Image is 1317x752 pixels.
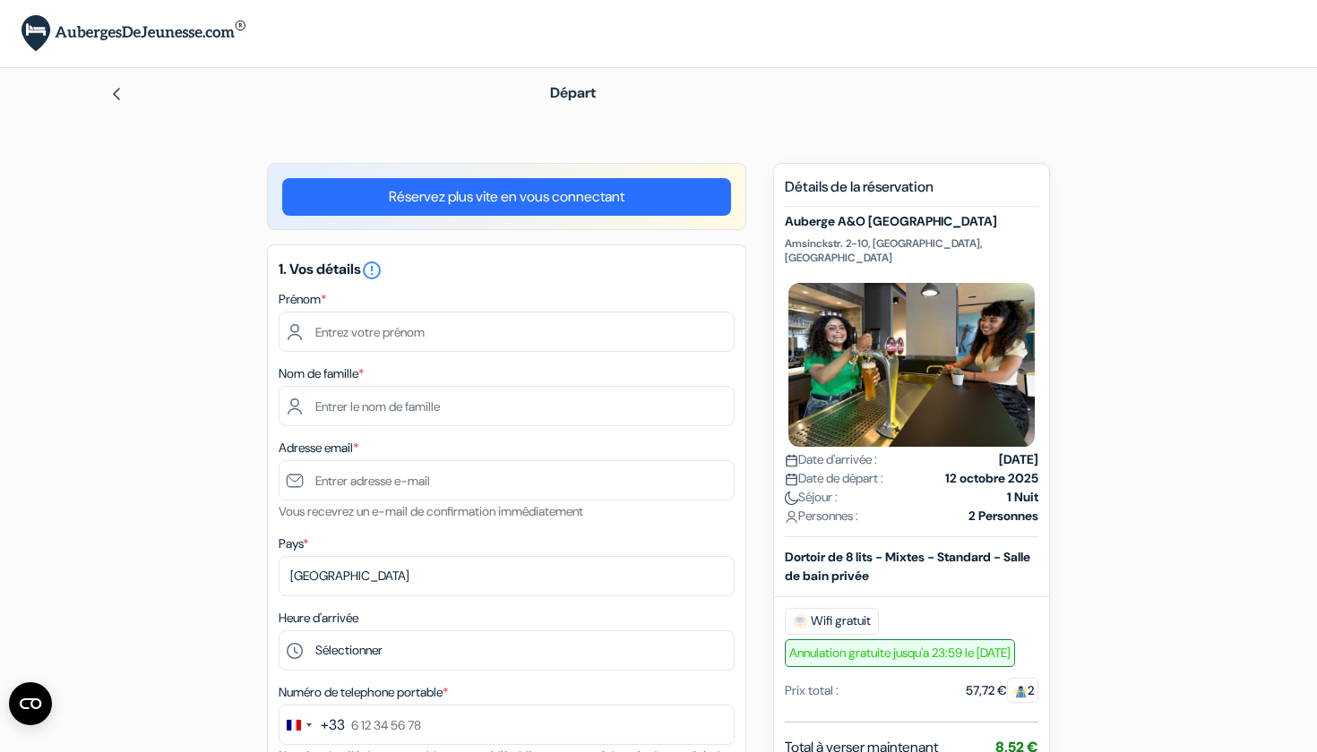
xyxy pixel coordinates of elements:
strong: 12 octobre 2025 [945,469,1038,488]
img: AubergesDeJeunesse.com [22,15,245,52]
input: Entrer adresse e-mail [279,460,735,500]
button: Change country, selected France (+33) [280,705,345,744]
small: Vous recevrez un e-mail de confirmation immédiatement [279,503,583,519]
label: Pays [279,534,308,553]
label: Heure d'arrivée [279,609,358,628]
img: user_icon.svg [785,510,798,524]
a: Réservez plus vite en vous connectant [282,178,731,216]
span: Personnes : [785,507,858,526]
i: error_outline [361,260,383,281]
h5: 1. Vos détails [279,260,735,281]
p: Amsinckstr. 2-10, [GEOGRAPHIC_DATA], [GEOGRAPHIC_DATA] [785,236,1038,265]
span: Date d'arrivée : [785,450,877,469]
img: calendar.svg [785,454,798,467]
span: 2 [1007,678,1038,703]
img: free_wifi.svg [793,614,807,628]
label: Adresse email [279,439,358,457]
strong: [DATE] [999,450,1038,469]
label: Nom de famille [279,364,364,383]
label: Numéro de telephone portable [279,683,448,702]
label: Prénom [279,290,326,309]
div: 57,72 € [966,681,1038,700]
div: Prix total : [785,681,839,700]
strong: 2 Personnes [968,507,1038,526]
img: calendar.svg [785,473,798,486]
span: Annulation gratuite jusqu'a 23:59 le [DATE] [785,639,1015,667]
span: Départ [550,83,596,102]
span: Wifi gratuit [785,608,879,635]
input: Entrer le nom de famille [279,386,735,426]
b: Dortoir de 8 lits - Mixtes - Standard - Salle de bain privée [785,549,1030,584]
input: 6 12 34 56 78 [279,705,735,745]
span: Séjour : [785,488,838,507]
a: error_outline [361,260,383,278]
div: +33 [321,714,345,736]
h5: Auberge A&O [GEOGRAPHIC_DATA] [785,214,1038,229]
input: Entrez votre prénom [279,312,735,352]
strong: 1 Nuit [1007,488,1038,507]
img: guest.svg [1014,685,1028,698]
img: moon.svg [785,491,798,505]
span: Date de départ : [785,469,883,488]
h5: Détails de la réservation [785,178,1038,207]
img: left_arrow.svg [109,87,124,101]
button: Ouvrir le widget CMP [9,682,52,725]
